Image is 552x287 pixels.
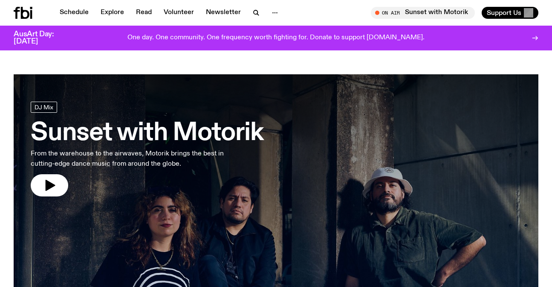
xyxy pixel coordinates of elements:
[159,7,199,19] a: Volunteer
[371,7,475,19] button: On AirSunset with Motorik
[482,7,538,19] button: Support Us
[31,121,263,145] h3: Sunset with Motorik
[95,7,129,19] a: Explore
[55,7,94,19] a: Schedule
[127,34,425,42] p: One day. One community. One frequency worth fighting for. Donate to support [DOMAIN_NAME].
[31,102,263,196] a: Sunset with MotorikFrom the warehouse to the airwaves, Motorik brings the best in cutting-edge da...
[35,104,53,110] span: DJ Mix
[201,7,246,19] a: Newsletter
[487,9,521,17] span: Support Us
[31,102,57,113] a: DJ Mix
[14,31,68,45] h3: AusArt Day: [DATE]
[131,7,157,19] a: Read
[31,149,249,169] p: From the warehouse to the airwaves, Motorik brings the best in cutting-edge dance music from arou...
